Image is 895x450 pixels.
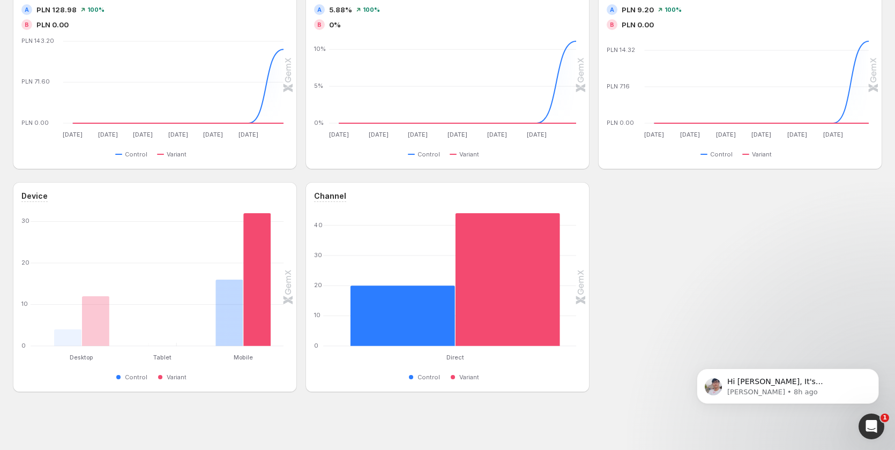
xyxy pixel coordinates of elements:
[314,191,346,201] h3: Channel
[700,148,737,161] button: Control
[21,342,26,349] text: 0
[81,271,109,346] rect: Variant 12
[167,150,187,159] span: Variant
[70,354,93,361] text: Desktop
[859,414,884,439] iframe: Intercom live chat
[455,213,560,346] rect: Variant 44
[25,21,29,28] h2: B
[610,6,614,13] h2: A
[710,150,733,159] span: Control
[36,4,77,15] span: PLN 128.98
[446,354,464,361] text: Direct
[350,260,456,346] rect: Control 20
[417,150,440,159] span: Control
[21,78,50,86] text: PLN 71.60
[54,304,81,346] rect: Control 4
[447,131,467,138] text: [DATE]
[21,300,28,307] text: 10
[408,371,444,384] button: Control
[41,213,122,346] g: Desktop: Control 4,Variant 12
[408,131,428,138] text: [DATE]
[36,19,69,30] span: PLN 0.00
[450,371,483,384] button: Variant
[751,131,771,138] text: [DATE]
[742,148,776,161] button: Variant
[329,4,352,15] span: 5.88%
[168,131,188,138] text: [DATE]
[314,342,318,349] text: 0
[314,119,324,126] text: 0%
[644,131,664,138] text: [DATE]
[607,119,634,126] text: PLN 0.00
[527,131,547,138] text: [DATE]
[787,131,807,138] text: [DATE]
[25,6,29,13] h2: A
[716,131,736,138] text: [DATE]
[450,148,483,161] button: Variant
[610,21,614,28] h2: B
[369,131,389,138] text: [DATE]
[157,148,191,161] button: Variant
[314,82,323,89] text: 5%
[417,373,440,381] span: Control
[98,131,118,138] text: [DATE]
[329,131,349,138] text: [DATE]
[459,150,479,159] span: Variant
[314,312,320,319] text: 10
[21,37,54,44] text: PLN 143.20
[204,131,223,138] text: [DATE]
[115,148,152,161] button: Control
[881,414,889,422] span: 1
[234,354,253,361] text: Mobile
[665,6,682,13] span: 100 %
[607,46,635,54] text: PLN 14.32
[363,6,380,13] span: 100 %
[823,131,843,138] text: [DATE]
[314,45,326,52] text: 10%
[317,6,322,13] h2: A
[329,19,341,30] span: 0%
[680,131,700,138] text: [DATE]
[87,6,105,13] span: 100 %
[203,213,284,346] g: Mobile: Control 16,Variant 32
[125,150,147,159] span: Control
[314,281,322,289] text: 20
[21,217,29,224] text: 30
[334,213,576,346] g: Direct: Control 20,Variant 44
[622,19,654,30] span: PLN 0.00
[21,191,48,201] h3: Device
[243,213,271,346] rect: Variant 32
[122,213,203,346] g: Tablet: Control 0,Variant 0
[681,346,895,421] iframe: Intercom notifications message
[133,131,153,138] text: [DATE]
[622,4,654,15] span: PLN 9.20
[314,221,323,229] text: 40
[238,131,258,138] text: [DATE]
[752,150,772,159] span: Variant
[317,21,322,28] h2: B
[215,254,243,346] rect: Control 16
[21,259,29,266] text: 20
[21,119,49,126] text: PLN 0.00
[607,82,630,90] text: PLN 7.16
[162,320,190,346] rect: Variant 0
[487,131,507,138] text: [DATE]
[63,131,83,138] text: [DATE]
[153,354,171,361] text: Tablet
[167,373,187,381] span: Variant
[459,373,479,381] span: Variant
[135,320,162,346] rect: Control 0
[157,371,191,384] button: Variant
[314,251,322,259] text: 30
[115,371,152,384] button: Control
[125,373,147,381] span: Control
[408,148,444,161] button: Control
